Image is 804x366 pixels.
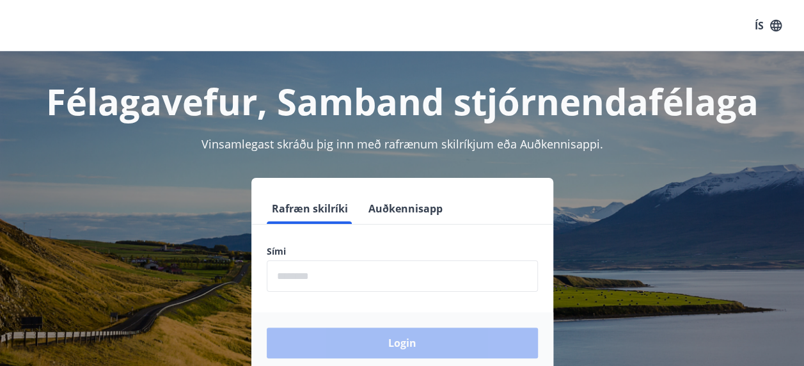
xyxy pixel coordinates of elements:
[748,14,789,37] button: ÍS
[201,136,603,152] span: Vinsamlegast skráðu þig inn með rafrænum skilríkjum eða Auðkennisappi.
[363,193,448,224] button: Auðkennisapp
[15,77,789,125] h1: Félagavefur, Samband stjórnendafélaga
[267,193,353,224] button: Rafræn skilríki
[267,245,538,258] label: Sími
